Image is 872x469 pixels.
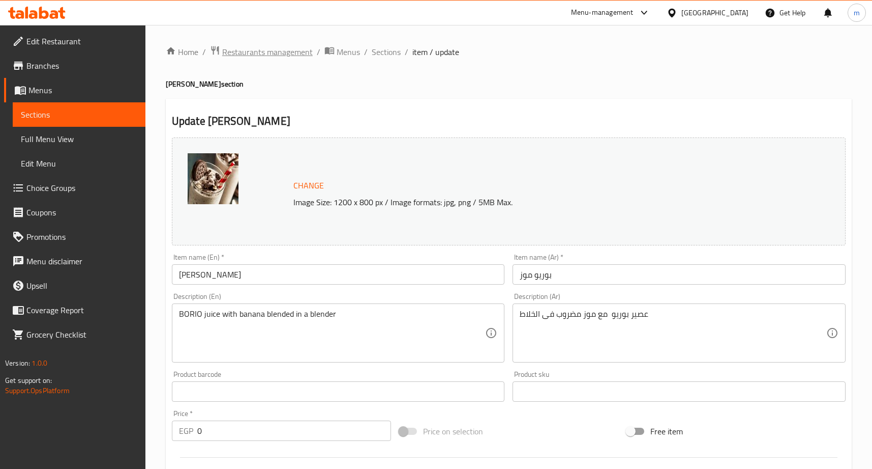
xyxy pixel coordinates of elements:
[172,264,505,285] input: Enter name En
[179,425,193,437] p: EGP
[4,249,145,273] a: Menu disclaimer
[4,225,145,249] a: Promotions
[4,29,145,53] a: Edit Restaurant
[405,46,408,58] li: /
[4,78,145,102] a: Menus
[26,328,137,341] span: Grocery Checklist
[166,45,852,59] nav: breadcrumb
[166,79,852,89] h4: [PERSON_NAME] section
[289,196,771,208] p: Image Size: 1200 x 800 px / Image formats: jpg, png / 5MB Max.
[26,231,137,243] span: Promotions
[179,309,486,357] textarea: BORIO juice with banana blended in a blender
[26,280,137,292] span: Upsell
[364,46,368,58] li: /
[513,381,846,402] input: Please enter product sku
[650,425,683,437] span: Free item
[21,157,137,170] span: Edit Menu
[26,60,137,72] span: Branches
[21,108,137,121] span: Sections
[32,356,47,370] span: 1.0.0
[337,46,360,58] span: Menus
[412,46,459,58] span: item / update
[324,45,360,59] a: Menus
[5,384,70,397] a: Support.OpsPlatform
[854,7,860,18] span: m
[423,425,483,437] span: Price on selection
[4,176,145,200] a: Choice Groups
[5,374,52,387] span: Get support on:
[202,46,206,58] li: /
[289,175,328,196] button: Change
[26,182,137,194] span: Choice Groups
[372,46,401,58] a: Sections
[4,200,145,225] a: Coupons
[4,53,145,78] a: Branches
[172,114,846,129] h2: Update [PERSON_NAME]
[26,255,137,267] span: Menu disclaimer
[26,35,137,47] span: Edit Restaurant
[26,304,137,316] span: Coverage Report
[4,273,145,298] a: Upsell
[197,421,391,441] input: Please enter price
[4,322,145,347] a: Grocery Checklist
[13,102,145,127] a: Sections
[166,46,198,58] a: Home
[13,151,145,176] a: Edit Menu
[26,206,137,218] span: Coupons
[188,153,238,204] img: %D8%A8%D9%88%D8%B1%D9%8A%D9%88_%D9%85%D9%88%D8%B2638909249727241509.jpg
[571,7,634,19] div: Menu-management
[172,381,505,402] input: Please enter product barcode
[222,46,313,58] span: Restaurants management
[293,178,324,193] span: Change
[21,133,137,145] span: Full Menu View
[681,7,748,18] div: [GEOGRAPHIC_DATA]
[210,45,313,59] a: Restaurants management
[13,127,145,151] a: Full Menu View
[5,356,30,370] span: Version:
[4,298,145,322] a: Coverage Report
[513,264,846,285] input: Enter name Ar
[28,84,137,96] span: Menus
[317,46,320,58] li: /
[520,309,826,357] textarea: عصير بوريو مع موز مضروب فى الخلاط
